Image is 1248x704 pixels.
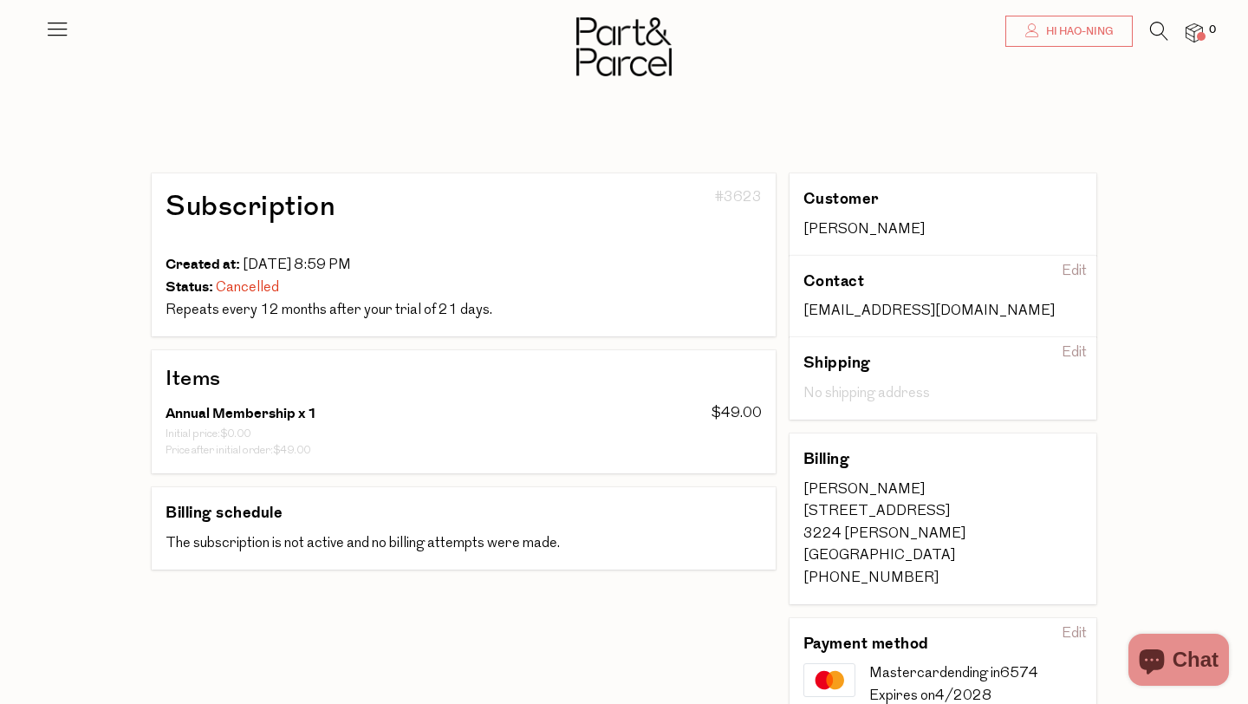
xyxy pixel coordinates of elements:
div: Edit [1055,340,1094,368]
span: [PERSON_NAME] [803,223,925,237]
div: 3224 [PERSON_NAME] [803,524,1083,546]
span: 0 [1205,23,1220,38]
div: [GEOGRAPHIC_DATA] [803,545,1083,568]
h1: Subscription [166,187,557,226]
span: Initial price [166,429,218,440]
div: #3623 [571,187,762,254]
div: [STREET_ADDRESS] [803,501,1083,524]
a: 0 [1186,23,1203,42]
span: 1 [308,403,317,424]
span: Repeats every [166,303,257,317]
span: Hi Hao-Ning [1042,24,1113,39]
inbox-online-store-chat: Shopify online store chat [1123,634,1234,690]
div: Edit [1055,258,1094,286]
h3: Billing [803,447,1027,472]
h3: Payment method [803,632,1027,656]
span: Status: [166,277,213,297]
img: Part&Parcel [576,17,672,76]
div: [PHONE_NUMBER] [803,568,1083,590]
span: ending in [947,667,1000,681]
div: No shipping address [803,383,1083,406]
h3: Billing schedule [166,501,283,525]
a: Hi Hao-Ning [1005,16,1133,47]
div: [PERSON_NAME] [803,479,1083,502]
div: . [166,300,762,323]
h2: Items [166,364,762,394]
span: The subscription is not active and no billing attempts were made. [166,537,560,551]
span: $49.00 [273,446,310,456]
span: $0.00 [220,429,250,440]
span: Cancelled [216,281,279,295]
h3: Customer [803,187,1027,212]
div: : [166,427,558,443]
span: Created at: [166,254,240,275]
div: : [166,443,558,460]
span: $49.00 [712,407,762,420]
span: x [298,403,305,424]
span: [DATE] 8:59 PM [243,258,351,272]
span: Expires on [869,689,935,703]
div: Edit [1055,621,1094,649]
span: Annual Membership [166,403,296,424]
h3: Contact [803,270,1027,294]
h3: Shipping [803,351,1027,375]
span: Price after initial order [166,446,270,456]
span: 21 days [260,303,490,317]
span: [EMAIL_ADDRESS][DOMAIN_NAME] [803,304,1055,318]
